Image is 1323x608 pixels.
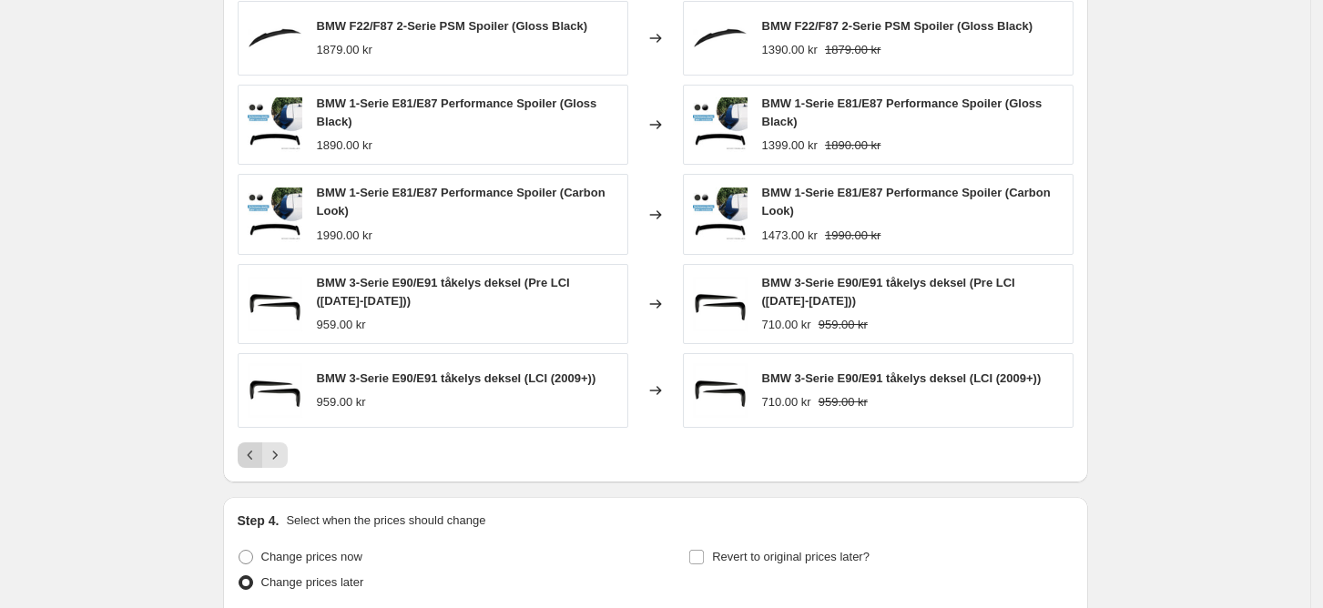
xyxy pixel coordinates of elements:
[238,512,280,530] h2: Step 4.
[762,137,818,155] div: 1399.00 kr
[317,227,372,245] div: 1990.00 kr
[762,276,1015,308] span: BMW 3-Serie E90/E91 tåkelys deksel (Pre LCI ([DATE]-[DATE]))
[762,393,811,411] div: 710.00 kr
[693,277,748,331] img: s-l1600_1_eefab048-f001-4d58-9e23-5debb4614e47_80x.png
[317,186,606,218] span: BMW 1-Serie E81/E87 Performance Spoiler (Carbon Look)
[317,19,588,33] span: BMW F22/F87 2-Serie PSM Spoiler (Gloss Black)
[238,442,288,468] nav: Pagination
[317,41,372,59] div: 1879.00 kr
[248,187,302,242] img: Instagram_post_-_678_80x.webp
[317,276,570,308] span: BMW 3-Serie E90/E91 tåkelys deksel (Pre LCI ([DATE]-[DATE]))
[693,187,748,242] img: Instagram_post_-_678_80x.webp
[712,550,870,563] span: Revert to original prices later?
[762,96,1043,128] span: BMW 1-Serie E81/E87 Performance Spoiler (Gloss Black)
[317,371,596,385] span: BMW 3-Serie E90/E91 tåkelys deksel (LCI (2009+))
[693,11,748,66] img: s-l1600_4_64e133cc-ebc2-4f41-bd48-98f1c2a7dea2_80x.png
[819,316,868,334] strike: 959.00 kr
[762,41,818,59] div: 1390.00 kr
[286,512,485,530] p: Select when the prices should change
[248,277,302,331] img: s-l1600_1_eefab048-f001-4d58-9e23-5debb4614e47_80x.png
[825,137,880,155] strike: 1890.00 kr
[248,11,302,66] img: s-l1600_4_64e133cc-ebc2-4f41-bd48-98f1c2a7dea2_80x.png
[762,227,818,245] div: 1473.00 kr
[762,186,1051,218] span: BMW 1-Serie E81/E87 Performance Spoiler (Carbon Look)
[693,363,748,418] img: s-l1600_1_eefab048-f001-4d58-9e23-5debb4614e47_80x.png
[762,371,1042,385] span: BMW 3-Serie E90/E91 tåkelys deksel (LCI (2009+))
[825,227,880,245] strike: 1990.00 kr
[693,97,748,152] img: Instagram_post_-_678_80x.webp
[762,19,1033,33] span: BMW F22/F87 2-Serie PSM Spoiler (Gloss Black)
[762,316,811,334] div: 710.00 kr
[238,442,263,468] button: Previous
[317,96,597,128] span: BMW 1-Serie E81/E87 Performance Spoiler (Gloss Black)
[819,393,868,411] strike: 959.00 kr
[317,393,366,411] div: 959.00 kr
[261,575,364,589] span: Change prices later
[825,41,880,59] strike: 1879.00 kr
[262,442,288,468] button: Next
[261,550,362,563] span: Change prices now
[317,316,366,334] div: 959.00 kr
[317,137,372,155] div: 1890.00 kr
[248,363,302,418] img: s-l1600_1_eefab048-f001-4d58-9e23-5debb4614e47_80x.png
[248,97,302,152] img: Instagram_post_-_678_80x.webp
